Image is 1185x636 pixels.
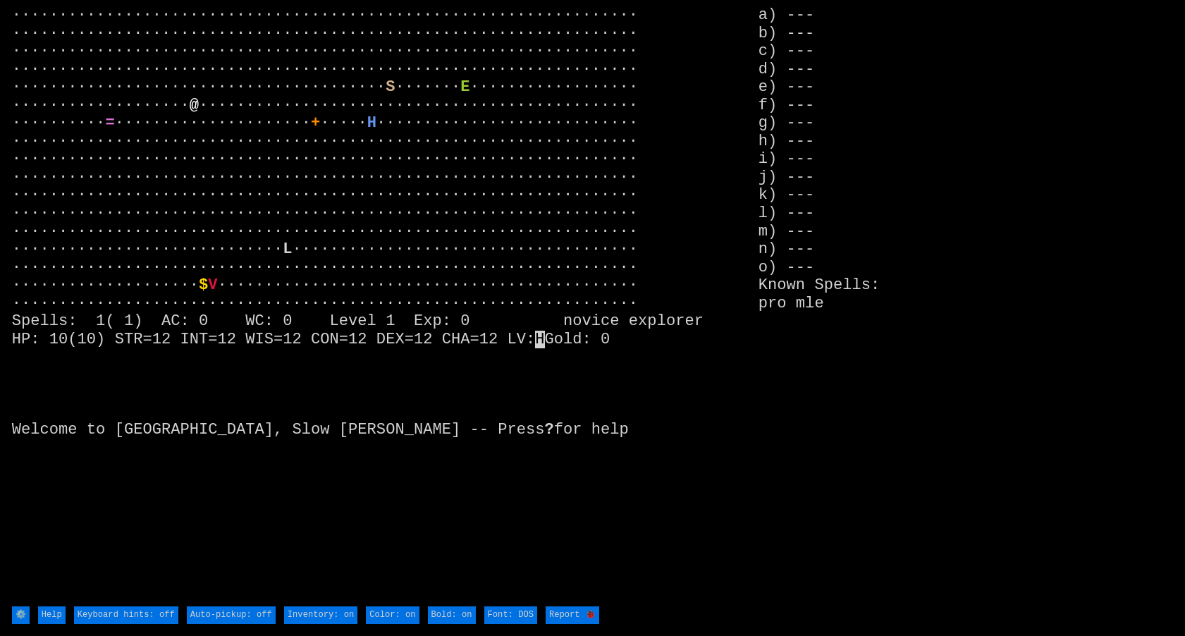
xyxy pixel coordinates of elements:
mark: H [535,331,544,348]
font: H [367,114,376,132]
input: Keyboard hints: off [74,606,178,625]
stats: a) --- b) --- c) --- d) --- e) --- f) --- g) --- h) --- i) --- j) --- k) --- l) --- m) --- n) ---... [759,6,1173,604]
input: Color: on [366,606,419,625]
b: ? [545,421,554,439]
input: ⚙️ [12,606,30,625]
font: S [386,78,395,96]
font: V [208,276,217,294]
font: $ [199,276,208,294]
input: Bold: on [428,606,476,625]
font: @ [190,97,199,114]
font: + [311,114,320,132]
input: Auto-pickup: off [187,606,276,625]
font: E [460,78,469,96]
input: Font: DOS [484,606,537,625]
input: Help [38,606,66,625]
font: = [105,114,114,132]
input: Inventory: on [284,606,357,625]
input: Report 🐞 [546,606,599,625]
font: L [283,240,292,258]
larn: ··································································· ·····························... [12,6,759,604]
